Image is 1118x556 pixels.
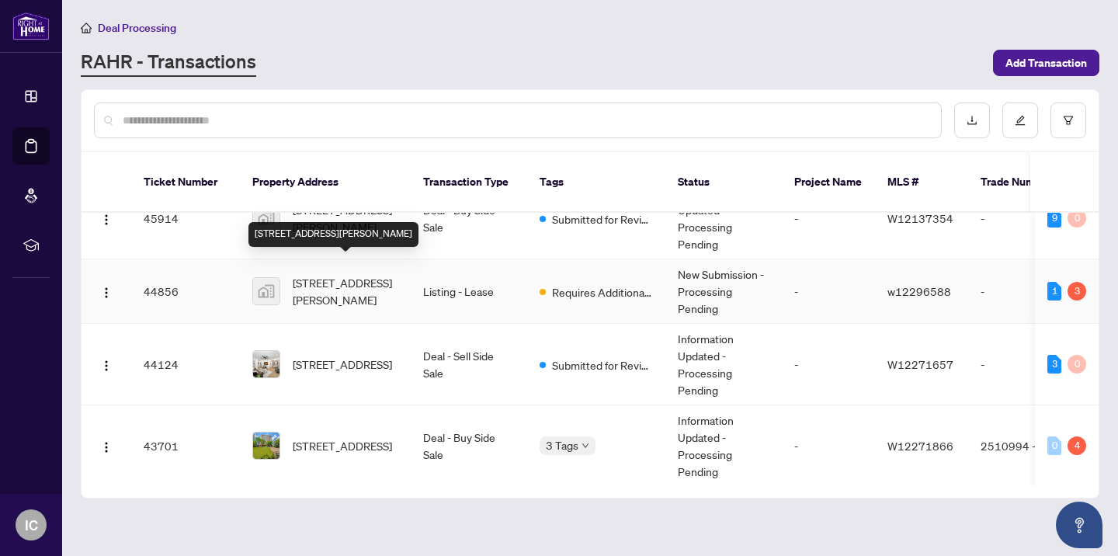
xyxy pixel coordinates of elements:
[131,152,240,213] th: Ticket Number
[887,211,953,225] span: W12137354
[968,259,1077,324] td: -
[967,115,977,126] span: download
[875,152,968,213] th: MLS #
[1047,436,1061,455] div: 0
[782,178,875,259] td: -
[293,437,392,454] span: [STREET_ADDRESS]
[100,360,113,372] img: Logo
[293,274,398,308] span: [STREET_ADDRESS][PERSON_NAME]
[411,152,527,213] th: Transaction Type
[527,152,665,213] th: Tags
[665,178,782,259] td: Information Updated - Processing Pending
[240,152,411,213] th: Property Address
[94,279,119,304] button: Logo
[665,405,782,487] td: Information Updated - Processing Pending
[81,23,92,33] span: home
[100,441,113,453] img: Logo
[253,278,279,304] img: thumbnail-img
[782,152,875,213] th: Project Name
[1047,282,1061,301] div: 1
[1063,115,1074,126] span: filter
[411,259,527,324] td: Listing - Lease
[582,442,589,450] span: down
[293,356,392,373] span: [STREET_ADDRESS]
[665,152,782,213] th: Status
[131,259,240,324] td: 44856
[411,178,527,259] td: Deal - Buy Side Sale
[993,50,1099,76] button: Add Transaction
[1056,502,1102,548] button: Open asap
[98,21,176,35] span: Deal Processing
[1047,355,1061,374] div: 3
[253,351,279,377] img: thumbnail-img
[253,433,279,459] img: thumbnail-img
[968,178,1077,259] td: -
[1068,436,1086,455] div: 4
[293,201,398,235] span: [STREET_ADDRESS][PERSON_NAME]
[100,214,113,226] img: Logo
[968,152,1077,213] th: Trade Number
[968,324,1077,405] td: -
[665,324,782,405] td: Information Updated - Processing Pending
[782,405,875,487] td: -
[782,259,875,324] td: -
[94,433,119,458] button: Logo
[552,283,653,301] span: Requires Additional Docs
[665,259,782,324] td: New Submission - Processing Pending
[131,178,240,259] td: 45914
[411,324,527,405] td: Deal - Sell Side Sale
[1068,209,1086,228] div: 0
[1068,355,1086,374] div: 0
[546,436,578,454] span: 3 Tags
[1015,115,1026,126] span: edit
[1005,50,1087,75] span: Add Transaction
[968,405,1077,487] td: 2510994 - FT
[1002,103,1038,138] button: edit
[954,103,990,138] button: download
[411,405,527,487] td: Deal - Buy Side Sale
[94,206,119,231] button: Logo
[1047,209,1061,228] div: 9
[25,514,38,536] span: IC
[887,357,953,371] span: W12271657
[81,49,256,77] a: RAHR - Transactions
[12,12,50,40] img: logo
[552,356,653,374] span: Submitted for Review
[100,287,113,299] img: Logo
[253,205,279,231] img: thumbnail-img
[552,210,653,228] span: Submitted for Review
[782,324,875,405] td: -
[887,439,953,453] span: W12271866
[131,324,240,405] td: 44124
[1050,103,1086,138] button: filter
[1068,282,1086,301] div: 3
[94,352,119,377] button: Logo
[248,222,418,247] div: [STREET_ADDRESS][PERSON_NAME]
[887,284,951,298] span: w12296588
[131,405,240,487] td: 43701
